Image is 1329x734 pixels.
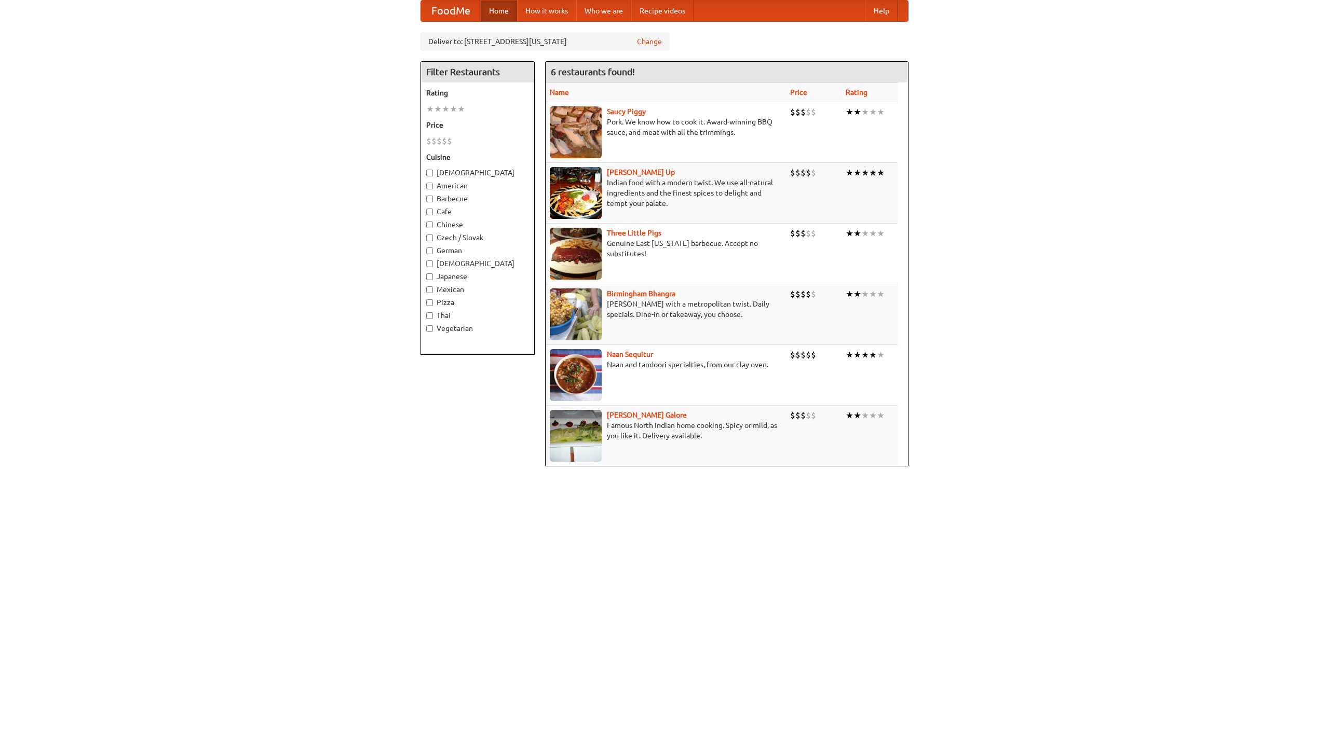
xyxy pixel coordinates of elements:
[877,349,885,361] li: ★
[853,167,861,178] li: ★
[607,168,675,176] a: [PERSON_NAME] Up
[811,410,816,421] li: $
[426,221,433,228] input: Chinese
[426,168,529,178] label: [DEMOGRAPHIC_DATA]
[861,106,869,118] li: ★
[550,349,602,401] img: naansequitur.jpg
[426,245,529,256] label: German
[434,103,442,115] li: ★
[790,88,807,96] a: Price
[550,88,569,96] a: Name
[861,167,869,178] li: ★
[853,410,861,421] li: ★
[795,106,801,118] li: $
[426,193,529,204] label: Barbecue
[846,88,867,96] a: Rating
[846,349,853,361] li: ★
[806,349,811,361] li: $
[790,349,795,361] li: $
[426,234,433,241] input: Czech / Slovak
[853,228,861,239] li: ★
[426,181,529,191] label: American
[877,410,885,421] li: ★
[801,228,806,239] li: $
[421,62,534,82] h4: Filter Restaurants
[865,1,898,21] a: Help
[869,349,877,361] li: ★
[426,183,433,189] input: American
[457,103,465,115] li: ★
[550,288,602,340] img: bhangra.jpg
[801,288,806,300] li: $
[877,167,885,178] li: ★
[426,219,529,230] label: Chinese
[426,299,433,306] input: Pizza
[869,228,877,239] li: ★
[481,1,517,21] a: Home
[607,411,687,419] b: [PERSON_NAME] Galore
[426,152,529,162] h5: Cuisine
[869,410,877,421] li: ★
[790,288,795,300] li: $
[877,106,885,118] li: ★
[426,323,529,334] label: Vegetarian
[637,36,662,47] a: Change
[869,288,877,300] li: ★
[806,288,811,300] li: $
[806,410,811,421] li: $
[431,135,437,147] li: $
[576,1,631,21] a: Who we are
[442,135,447,147] li: $
[426,88,529,98] h5: Rating
[447,135,452,147] li: $
[853,288,861,300] li: ★
[877,228,885,239] li: ★
[869,106,877,118] li: ★
[426,135,431,147] li: $
[426,209,433,215] input: Cafe
[426,196,433,202] input: Barbecue
[877,288,885,300] li: ★
[811,349,816,361] li: $
[853,106,861,118] li: ★
[846,167,853,178] li: ★
[811,167,816,178] li: $
[790,228,795,239] li: $
[426,271,529,282] label: Japanese
[607,350,653,358] a: Naan Sequitur
[517,1,576,21] a: How it works
[426,325,433,332] input: Vegetarian
[607,107,646,116] b: Saucy Piggy
[550,167,602,219] img: curryup.jpg
[790,106,795,118] li: $
[795,349,801,361] li: $
[795,410,801,421] li: $
[426,297,529,308] label: Pizza
[846,106,853,118] li: ★
[450,103,457,115] li: ★
[550,299,782,320] p: [PERSON_NAME] with a metropolitan twist. Daily specials. Dine-in or takeaway, you choose.
[437,135,442,147] li: $
[790,167,795,178] li: $
[846,228,853,239] li: ★
[811,288,816,300] li: $
[811,106,816,118] li: $
[426,273,433,280] input: Japanese
[861,228,869,239] li: ★
[795,288,801,300] li: $
[607,229,661,237] a: Three Little Pigs
[426,312,433,319] input: Thai
[442,103,450,115] li: ★
[550,359,782,370] p: Naan and tandoori specialties, from our clay oven.
[421,32,670,51] div: Deliver to: [STREET_ADDRESS][US_STATE]
[426,120,529,130] h5: Price
[631,1,694,21] a: Recipe videos
[607,289,675,298] a: Birmingham Bhangra
[421,1,481,21] a: FoodMe
[806,167,811,178] li: $
[811,228,816,239] li: $
[846,288,853,300] li: ★
[550,420,782,441] p: Famous North Indian home cooking. Spicy or mild, as you like it. Delivery available.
